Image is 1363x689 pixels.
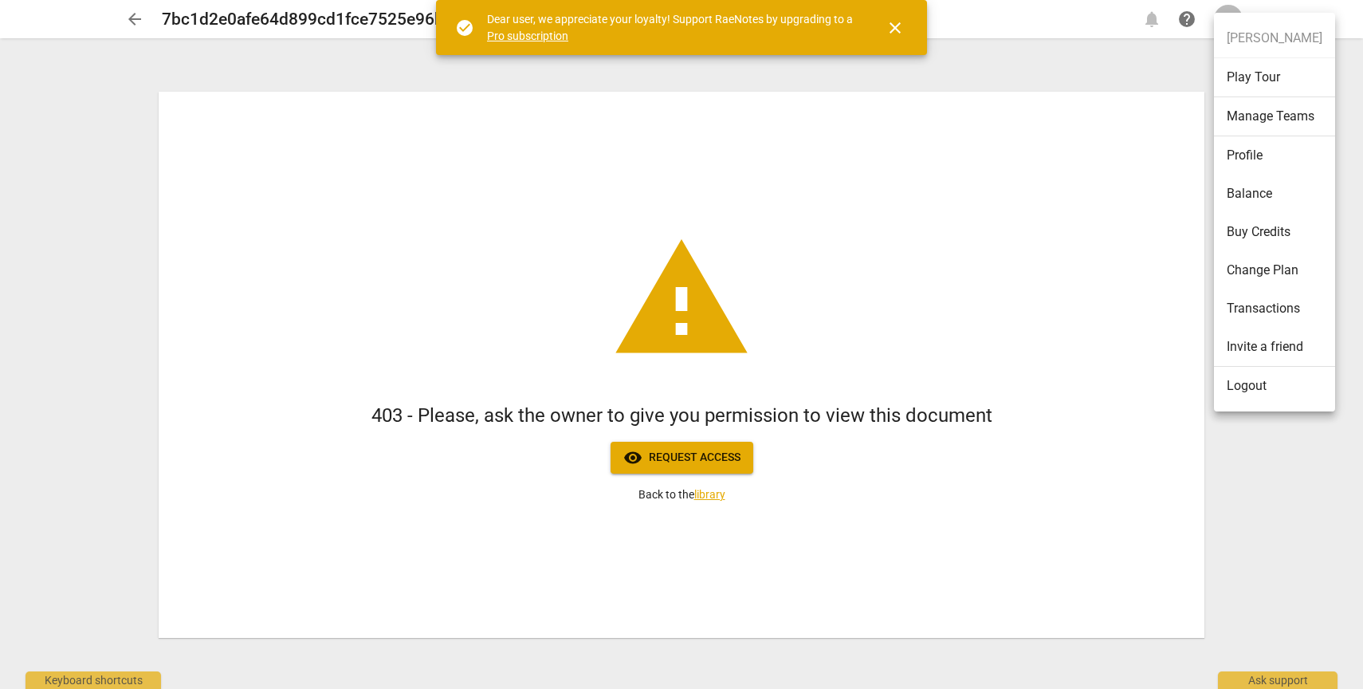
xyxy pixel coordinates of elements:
a: Pro subscription [487,30,568,42]
div: Dear user, we appreciate your loyalty! Support RaeNotes by upgrading to a [487,11,857,44]
span: check_circle [455,18,474,37]
span: close [886,18,905,37]
li: Play Tour [1214,58,1335,97]
button: Close [876,9,914,47]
